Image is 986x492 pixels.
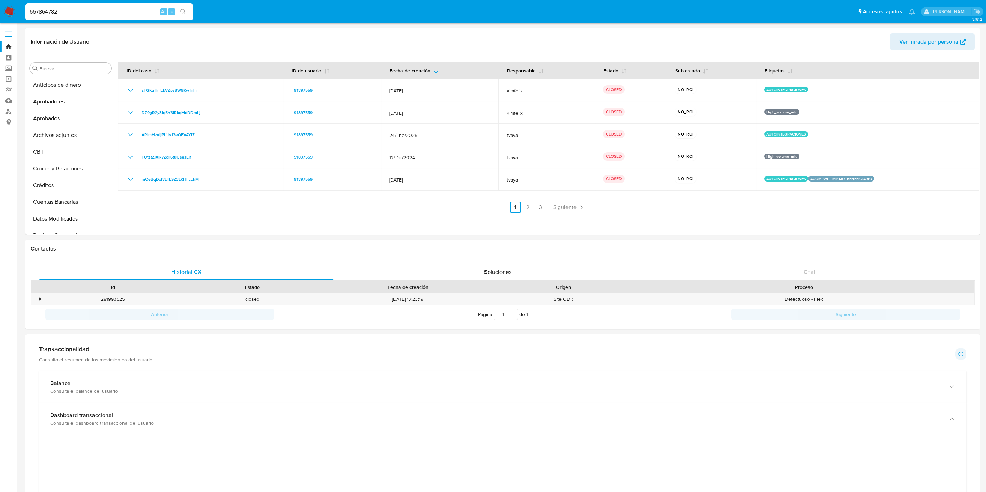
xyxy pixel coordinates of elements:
[48,284,178,291] div: Id
[27,77,114,93] button: Anticipos de dinero
[804,268,815,276] span: Chat
[932,8,971,15] p: gregorio.negri@mercadolibre.com
[863,8,902,15] span: Accesos rápidos
[27,144,114,160] button: CBT
[31,38,89,45] h1: Información de Usuario
[478,309,528,320] span: Página de
[322,293,494,305] div: [DATE] 17:23:19
[484,268,512,276] span: Soluciones
[27,210,114,227] button: Datos Modificados
[171,268,202,276] span: Historial CX
[890,33,975,50] button: Ver mirada por persona
[899,33,958,50] span: Ver mirada por persona
[43,293,183,305] div: 281993525
[327,284,489,291] div: Fecha de creación
[638,284,970,291] div: Proceso
[526,311,528,318] span: 1
[27,194,114,210] button: Cuentas Bancarias
[39,296,41,302] div: •
[731,309,960,320] button: Siguiente
[25,7,193,16] input: Buscar usuario o caso...
[633,293,974,305] div: Defectuoso - Flex
[39,66,108,72] input: Buscar
[973,8,981,15] a: Salir
[176,7,190,17] button: search-icon
[27,177,114,194] button: Créditos
[27,110,114,127] button: Aprobados
[183,293,322,305] div: closed
[499,284,629,291] div: Origen
[31,245,975,252] h1: Contactos
[27,93,114,110] button: Aprobadores
[909,9,915,15] a: Notificaciones
[494,293,633,305] div: Site ODR
[188,284,317,291] div: Estado
[27,127,114,144] button: Archivos adjuntos
[171,8,173,15] span: s
[32,66,38,71] button: Buscar
[161,8,167,15] span: Alt
[45,309,274,320] button: Anterior
[27,160,114,177] button: Cruces y Relaciones
[27,227,114,244] button: Devices Geolocation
